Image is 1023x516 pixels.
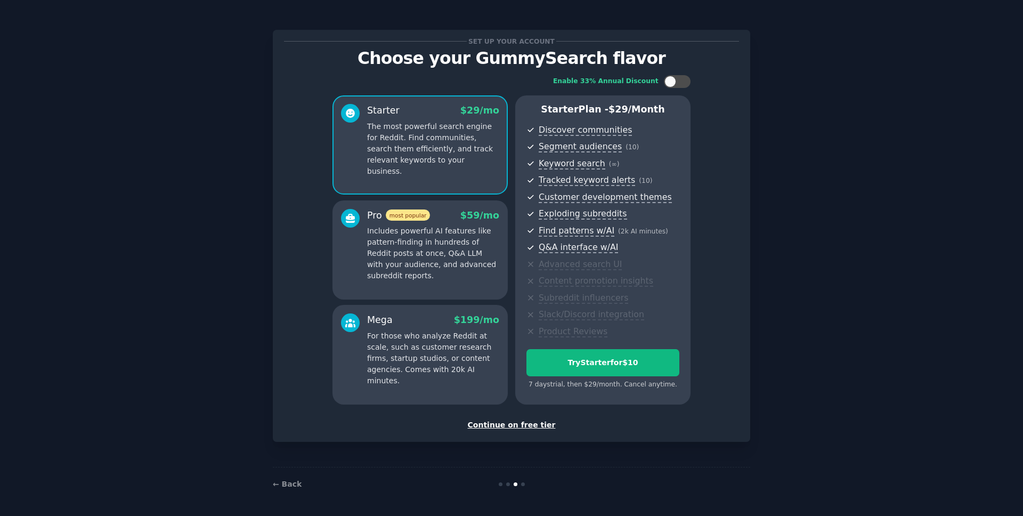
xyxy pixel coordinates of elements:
[386,209,431,221] span: most popular
[626,143,639,151] span: ( 10 )
[284,49,739,68] p: Choose your GummySearch flavor
[526,103,679,116] p: Starter Plan -
[526,349,679,376] button: TryStarterfor$10
[539,276,653,287] span: Content promotion insights
[539,242,618,253] span: Q&A interface w/AI
[539,141,622,152] span: Segment audiences
[367,225,499,281] p: Includes powerful AI features like pattern-finding in hundreds of Reddit posts at once, Q&A LLM w...
[367,121,499,177] p: The most powerful search engine for Reddit. Find communities, search them efficiently, and track ...
[539,208,627,220] span: Exploding subreddits
[367,313,393,327] div: Mega
[639,177,652,184] span: ( 10 )
[460,210,499,221] span: $ 59 /mo
[539,309,644,320] span: Slack/Discord integration
[539,125,632,136] span: Discover communities
[467,36,557,47] span: Set up your account
[367,104,400,117] div: Starter
[460,105,499,116] span: $ 29 /mo
[527,357,679,368] div: Try Starter for $10
[539,225,614,237] span: Find patterns w/AI
[526,380,679,390] div: 7 days trial, then $ 29 /month . Cancel anytime.
[539,293,628,304] span: Subreddit influencers
[539,175,635,186] span: Tracked keyword alerts
[284,420,739,431] div: Continue on free tier
[539,158,605,170] span: Keyword search
[367,209,430,222] div: Pro
[367,330,499,386] p: For those who analyze Reddit at scale, such as customer research firms, startup studios, or conte...
[539,259,622,270] span: Advanced search UI
[539,192,672,203] span: Customer development themes
[609,160,620,168] span: ( ∞ )
[553,77,659,86] div: Enable 33% Annual Discount
[539,326,607,337] span: Product Reviews
[273,480,302,488] a: ← Back
[608,104,665,115] span: $ 29 /month
[454,315,499,325] span: $ 199 /mo
[618,228,668,235] span: ( 2k AI minutes )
